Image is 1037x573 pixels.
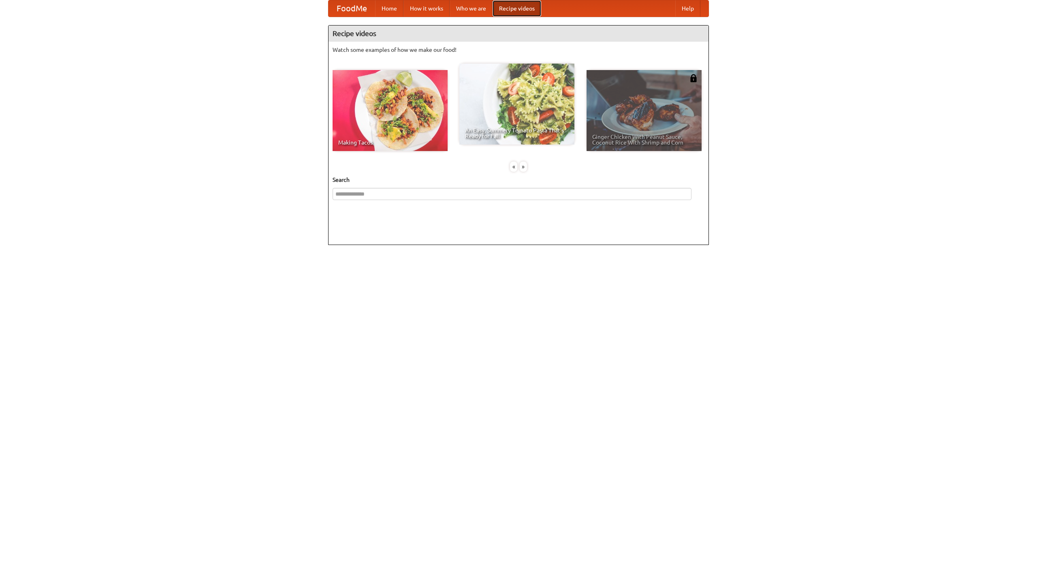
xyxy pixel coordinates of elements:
a: Who we are [450,0,493,17]
a: Home [375,0,403,17]
a: Recipe videos [493,0,541,17]
a: How it works [403,0,450,17]
a: Help [675,0,700,17]
span: An Easy, Summery Tomato Pasta That's Ready for Fall [465,128,569,139]
a: FoodMe [329,0,375,17]
span: Making Tacos [338,140,442,145]
a: An Easy, Summery Tomato Pasta That's Ready for Fall [459,64,574,145]
div: » [520,162,527,172]
h4: Recipe videos [329,26,708,42]
p: Watch some examples of how we make our food! [333,46,704,54]
a: Making Tacos [333,70,448,151]
img: 483408.png [689,74,698,82]
div: « [510,162,517,172]
h5: Search [333,176,704,184]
